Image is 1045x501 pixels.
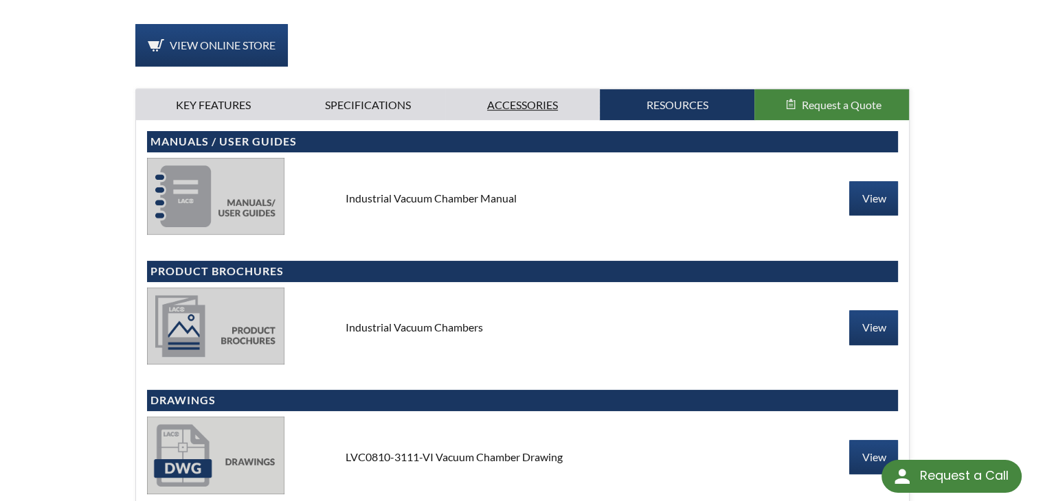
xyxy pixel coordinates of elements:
[147,417,284,493] img: drawings-dbc82c2fa099a12033583e1b2f5f2fc87839638bef2df456352de0ba3a5177af.jpg
[135,24,288,67] a: View Online Store
[801,98,881,111] span: Request a Quote
[170,38,276,51] span: View Online Store
[335,191,710,206] div: Industrial Vacuum Chamber Manual
[150,135,895,149] h4: Manuals / User Guides
[150,393,895,408] h4: Drawings
[891,465,913,487] img: round button
[335,320,710,335] div: Industrial Vacuum Chambers
[147,158,284,235] img: manuals-58eb83dcffeb6bffe51ad23c0c0dc674bfe46cf1c3d14eaecd86c55f24363f1d.jpg
[881,460,1022,493] div: Request a Call
[147,288,284,364] img: product_brochures-81b49242bb8394b31c113ade466a77c846893fb1009a796a1a03a1a1c57cbc37.jpg
[600,89,754,121] a: Resources
[150,264,895,279] h4: Product Brochures
[849,440,898,474] a: View
[335,450,710,465] div: LVC0810-3111-VI Vacuum Chamber Drawing
[849,181,898,215] a: View
[849,310,898,345] a: View
[754,89,909,121] button: Request a Quote
[291,89,445,121] a: Specifications
[919,460,1008,491] div: Request a Call
[445,89,600,121] a: Accessories
[136,89,291,121] a: Key Features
